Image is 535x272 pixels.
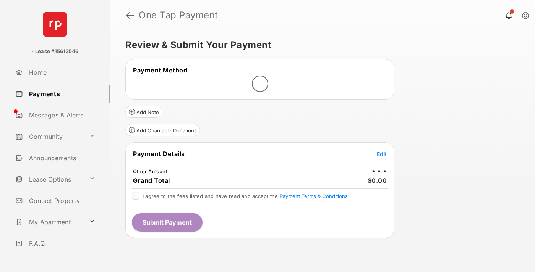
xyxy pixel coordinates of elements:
[12,127,86,146] a: Community
[377,150,387,158] button: Edit
[143,193,348,199] span: I agree to the fees listed and have read and accept the
[133,150,185,158] span: Payment Details
[125,40,514,50] h5: Review & Submit Your Payment
[31,48,78,55] p: - Lease #15612546
[133,66,187,74] span: Payment Method
[133,177,170,184] span: Grand Total
[133,168,168,175] td: Other Amount
[12,149,110,167] a: Announcements
[125,106,162,118] button: Add Note
[377,151,387,157] span: Edit
[12,170,86,188] a: Lease Options
[132,213,203,232] button: Submit Payment
[139,11,218,20] strong: One Tap Payment
[12,192,110,210] a: Contact Property
[12,234,110,253] a: F.A.Q.
[280,193,348,199] button: I agree to the fees listed and have read and accept the
[12,213,86,231] a: My Apartment
[12,85,110,103] a: Payments
[12,106,110,124] a: Messages & Alerts
[12,63,110,82] a: Home
[125,124,200,136] button: Add Charitable Donations
[368,177,387,184] span: $0.00
[43,12,67,37] img: svg+xml;base64,PHN2ZyB4bWxucz0iaHR0cDovL3d3dy53My5vcmcvMjAwMC9zdmciIHdpZHRoPSI2NCIgaGVpZ2h0PSI2NC...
